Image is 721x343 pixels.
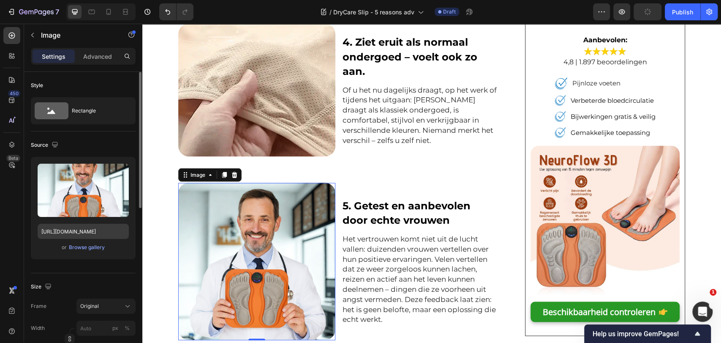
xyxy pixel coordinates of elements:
span: / [329,8,332,16]
iframe: Intercom live chat [692,302,713,322]
img: gempages_473937888170476487-bad69946-2eae-46a5-aff2-e05517d325c8.png [411,52,426,67]
button: Publish [665,3,700,20]
span: Verbeterde bloedcirculatie [428,72,512,80]
button: % [110,323,120,333]
div: Source [31,140,60,151]
button: Browse gallery [68,243,105,252]
div: Publish [672,8,693,16]
div: Rectangle [72,101,123,121]
div: Size [31,281,53,293]
p: Image [41,30,113,40]
button: Original [76,299,136,314]
div: Style [31,82,43,89]
span: 5. Getest en aanbevolen door echte vrouwen [200,176,328,202]
div: Beta [6,155,20,162]
img: gempages_473937888170476487-bad69946-2eae-46a5-aff2-e05517d325c8.png [411,86,424,99]
span: Original [80,302,99,310]
span: Help us improve GemPages! [593,330,692,338]
img: Alt Image [388,122,537,271]
div: Undo/Redo [159,3,193,20]
p: 7 [55,7,59,17]
strong: Aanbevolen: [441,12,484,20]
input: px% [76,321,136,336]
span: 4,8 | 1.897 beoordelingen [421,34,504,42]
a: Beschikbaarheid controleren [388,278,537,298]
p: Of u het nu dagelijks draagt, op het werk of tijdens het uitgaan: [PERSON_NAME] draagt als klassi... [200,61,356,122]
p: Settings [42,52,65,61]
h2: Rich Text Editor. Editing area: main [199,174,356,204]
div: % [125,324,130,332]
span: Bijwerkingen gratis & veilig [428,88,513,96]
img: gempages_473937888170476487-bad69946-2eae-46a5-aff2-e05517d325c8.png [411,70,424,83]
span: Gemakkelijke toepassing [428,104,508,113]
span: Draft [443,8,456,16]
span: DryCare Slip - 5 reasons adv [333,8,414,16]
label: Frame [31,302,46,310]
input: https://example.com/image.jpg [38,224,129,239]
button: 7 [3,3,63,20]
div: 450 [8,90,20,97]
div: Image [46,147,65,155]
img: 10_c5003be3-069a-49bb-80f6-ffa75e410a2e_1296x.jpg [36,159,193,316]
p: Advanced [83,52,112,61]
img: preview-image [38,164,129,217]
img: gempages_473937888170476487-bad69946-2eae-46a5-aff2-e05517d325c8.png [411,102,424,115]
div: px [112,324,118,332]
div: Browse gallery [69,244,105,251]
p: Het vertrouwen komt niet uit de lucht vallen: duizenden vrouwen vertellen over hun positieve erva... [200,210,356,301]
span: Pijnloze voeten [430,55,478,63]
div: Rich Text Editor. Editing area: main [199,60,356,123]
iframe: Design area [142,24,721,343]
button: px [122,323,132,333]
p: Beschikbaarheid controleren [400,282,513,294]
span: 1 [710,289,716,296]
p: ⁠⁠⁠⁠⁠⁠⁠ [200,175,356,203]
div: Rich Text Editor. Editing area: main [199,209,356,302]
label: Width [31,324,45,332]
span: or [62,242,67,252]
button: Show survey - Help us improve GemPages! [593,329,702,339]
